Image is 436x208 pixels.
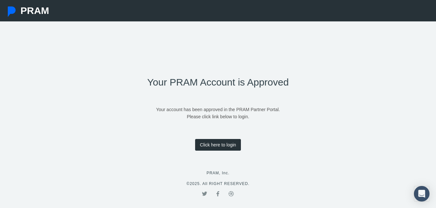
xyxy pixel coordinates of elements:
p: Your account has been approved in the PRAM Partner Portal. [147,106,289,113]
p: Please click link below to login. [147,113,289,120]
p: PRAM, Inc. [147,170,289,176]
img: Pram Partner [6,6,17,17]
p: © 2025. All RIGHT RESERVED. [147,181,289,187]
div: Open Intercom Messenger [414,186,430,202]
h2: Your PRAM Account is Approved [147,76,289,88]
a: Click here to login [195,139,241,151]
span: PRAM [20,5,49,16]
